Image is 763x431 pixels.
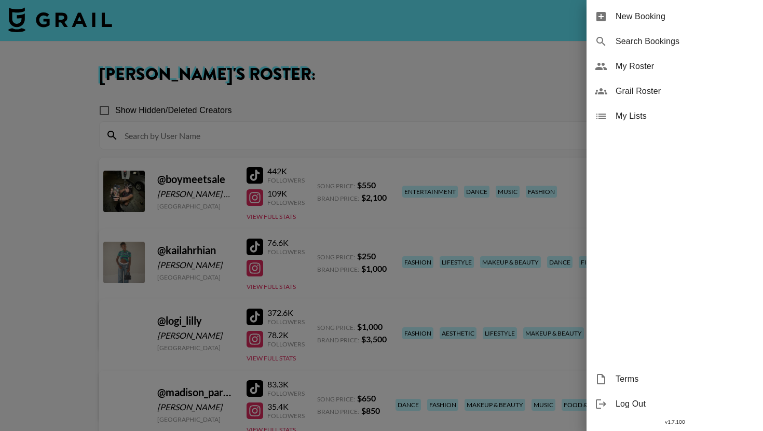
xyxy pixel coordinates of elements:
[587,54,763,79] div: My Roster
[616,10,755,23] span: New Booking
[587,79,763,104] div: Grail Roster
[616,60,755,73] span: My Roster
[587,4,763,29] div: New Booking
[587,392,763,416] div: Log Out
[616,85,755,98] span: Grail Roster
[616,373,755,385] span: Terms
[587,416,763,427] div: v 1.7.100
[587,29,763,54] div: Search Bookings
[587,104,763,129] div: My Lists
[616,398,755,410] span: Log Out
[616,35,755,48] span: Search Bookings
[616,110,755,122] span: My Lists
[587,367,763,392] div: Terms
